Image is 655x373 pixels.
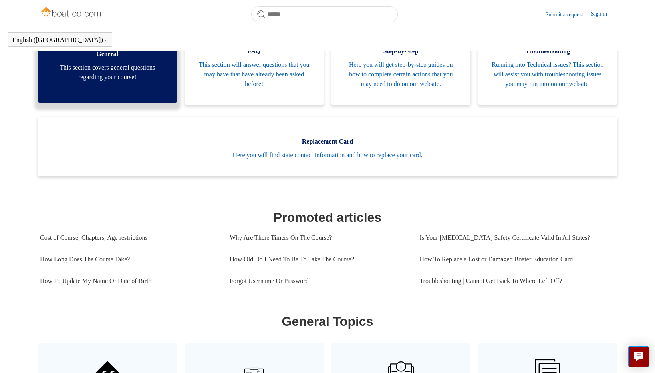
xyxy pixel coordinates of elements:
a: FAQ This section will answer questions that you may have that have already been asked before! [185,26,324,105]
span: This section will answer questions that you may have that have already been asked before! [197,60,312,89]
a: Step-by-Step Here you will get step-by-step guides on how to complete certain actions that you ma... [331,26,470,105]
a: Why Are There Timers On The Course? [230,227,407,249]
a: Is Your [MEDICAL_DATA] Safety Certificate Valid In All States? [419,227,609,249]
span: Replacement Card [50,137,605,146]
a: How To Update My Name Or Date of Birth [40,270,218,292]
span: Here you will get step-by-step guides on how to complete certain actions that you may need to do ... [343,60,458,89]
span: Here you will find state contact information and how to replace your card. [50,150,605,160]
h1: Promoted articles [40,208,615,227]
a: How Old Do I Need To Be To Take The Course? [230,249,407,270]
a: Forgot Username Or Password [230,270,407,292]
h1: General Topics [40,312,615,331]
span: Step-by-Step [343,46,458,56]
a: Troubleshooting Running into Technical issues? This section will assist you with troubleshooting ... [478,26,617,105]
button: English ([GEOGRAPHIC_DATA]) [12,36,108,44]
img: Boat-Ed Help Center home page [40,5,103,21]
span: Running into Technical issues? This section will assist you with troubleshooting issues you may r... [490,60,605,89]
span: Troubleshooting [490,46,605,56]
a: How Long Does The Course Take? [40,249,218,270]
span: General [50,49,165,59]
a: Cost of Course, Chapters, Age restrictions [40,227,218,249]
a: How To Replace a Lost or Damaged Boater Education Card [419,249,609,270]
a: General This section covers general questions regarding your course! [38,24,177,103]
a: Submit a request [546,10,591,19]
a: Replacement Card Here you will find state contact information and how to replace your card. [38,117,617,176]
span: This section covers general questions regarding your course! [50,63,165,82]
a: Sign in [591,10,615,19]
a: Troubleshooting | Cannot Get Back To Where Left Off? [419,270,609,292]
button: Live chat [628,346,649,367]
input: Search [251,6,398,22]
span: FAQ [197,46,312,56]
